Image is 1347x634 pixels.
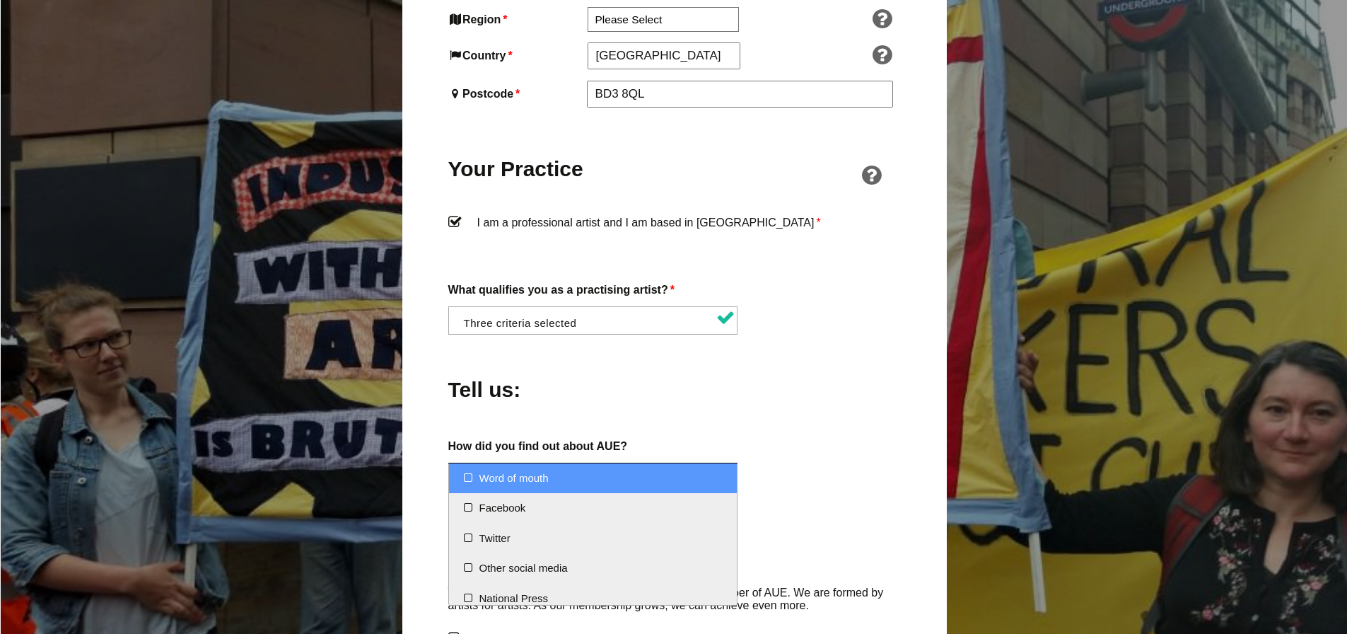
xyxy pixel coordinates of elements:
li: Word of mouth [449,463,737,494]
label: What qualifies you as a practising artist? [448,280,901,299]
label: Postcode [448,84,584,103]
h2: Your Practice [448,155,584,183]
label: I am a professional artist and I am based in [GEOGRAPHIC_DATA] [448,213,901,255]
li: Facebook [449,493,737,524]
label: How did you find out about AUE? [448,437,901,456]
li: National Press [449,584,737,614]
label: Country [448,46,585,65]
label: Region [448,10,585,29]
li: Other social media [449,553,737,584]
li: Twitter [449,524,737,554]
h2: Tell us: [448,376,584,403]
